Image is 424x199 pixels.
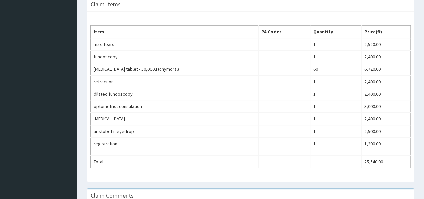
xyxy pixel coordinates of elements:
td: 1,200.00 [361,138,410,150]
td: 2,500.00 [361,125,410,138]
td: 1 [310,88,361,100]
td: 1 [310,113,361,125]
td: optometrist consulation [91,100,259,113]
td: 1 [310,38,361,51]
td: aristobet n eyedrop [91,125,259,138]
td: registration [91,138,259,150]
h3: Claim Comments [90,193,134,199]
td: dilated fundoscopy [91,88,259,100]
th: PA Codes [259,26,310,38]
td: 1 [310,125,361,138]
td: 1 [310,51,361,63]
td: [MEDICAL_DATA] tablet - 50,000u (chymoral) [91,63,259,76]
td: maxi tears [91,38,259,51]
td: 2,400.00 [361,76,410,88]
td: 2,400.00 [361,51,410,63]
td: 2,520.00 [361,38,410,51]
td: [MEDICAL_DATA] [91,113,259,125]
td: 2,400.00 [361,88,410,100]
td: 2,400.00 [361,113,410,125]
h3: Claim Items [90,1,121,7]
th: Quantity [310,26,361,38]
td: 1 [310,100,361,113]
td: 3,000.00 [361,100,410,113]
th: Item [91,26,259,38]
td: 1 [310,138,361,150]
td: ------ [310,156,361,168]
td: 1 [310,76,361,88]
td: Total [91,156,259,168]
th: Price(₦) [361,26,410,38]
td: fundoscopy [91,51,259,63]
td: 6,720.00 [361,63,410,76]
td: 25,540.00 [361,156,410,168]
td: refraction [91,76,259,88]
td: 60 [310,63,361,76]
